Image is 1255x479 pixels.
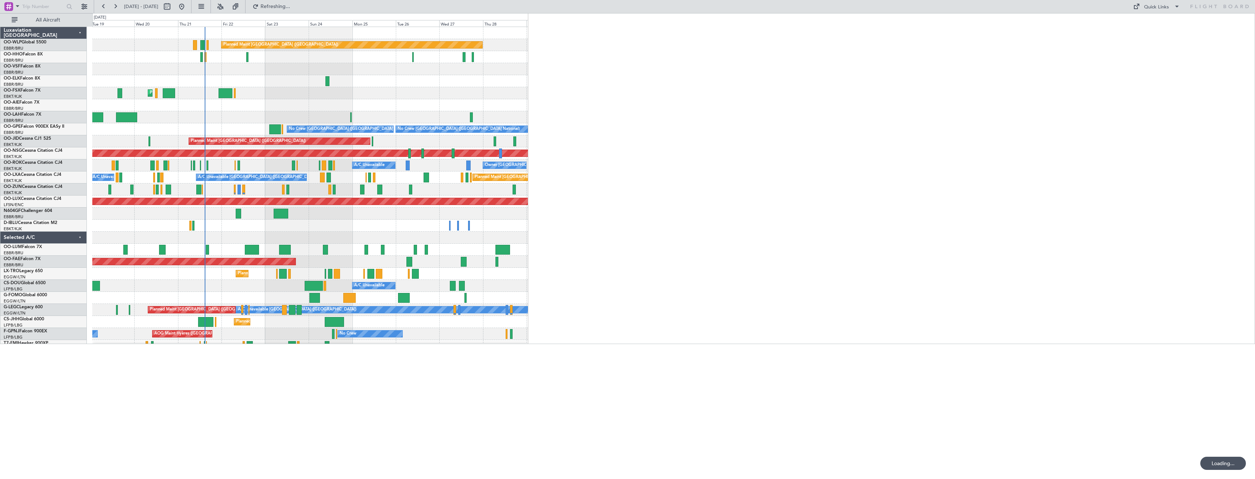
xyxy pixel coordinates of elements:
[526,20,570,27] div: Fri 29
[150,304,265,315] div: Planned Maint [GEOGRAPHIC_DATA] ([GEOGRAPHIC_DATA])
[4,226,22,232] a: EBKT/KJK
[4,293,22,297] span: G-FOMO
[4,257,40,261] a: OO-FAEFalcon 7X
[4,298,26,304] a: EGGW/LTN
[4,185,62,189] a: OO-ZUNCessna Citation CJ4
[91,20,134,27] div: Tue 19
[1144,4,1169,11] div: Quick Links
[93,172,228,183] div: A/C Unavailable [GEOGRAPHIC_DATA] ([GEOGRAPHIC_DATA] National)
[439,20,483,27] div: Wed 27
[4,124,64,129] a: OO-GPEFalcon 900EX EASy II
[4,281,21,285] span: CS-DOU
[4,293,47,297] a: G-FOMOGlobal 6000
[4,112,21,117] span: OO-LAH
[352,20,396,27] div: Mon 25
[4,148,22,153] span: OO-NSG
[22,1,64,12] input: Trip Number
[4,136,51,141] a: OO-JIDCessna CJ1 525
[1200,457,1246,470] div: Loading...
[396,20,439,27] div: Tue 26
[4,166,22,171] a: EBKT/KJK
[236,316,351,327] div: Planned Maint [GEOGRAPHIC_DATA] ([GEOGRAPHIC_DATA])
[223,39,338,50] div: Planned Maint [GEOGRAPHIC_DATA] ([GEOGRAPHIC_DATA])
[8,14,79,26] button: All Aircraft
[4,40,22,45] span: OO-WLP
[4,161,22,165] span: OO-ROK
[4,118,23,123] a: EBBR/BRU
[4,305,43,309] a: G-LEGCLegacy 600
[4,341,18,345] span: T7-EMI
[4,142,22,147] a: EBKT/KJK
[4,173,21,177] span: OO-LXA
[238,268,353,279] div: Planned Maint [GEOGRAPHIC_DATA] ([GEOGRAPHIC_DATA])
[4,154,22,159] a: EBKT/KJK
[4,335,23,340] a: LFPB/LBG
[4,46,23,51] a: EBBR/BRU
[354,160,385,171] div: A/C Unavailable
[4,58,23,63] a: EBBR/BRU
[4,310,26,316] a: EGGW/LTN
[485,160,583,171] div: Owner [GEOGRAPHIC_DATA]-[GEOGRAPHIC_DATA]
[4,197,61,201] a: OO-LUXCessna Citation CJ4
[4,94,22,99] a: EBKT/KJK
[4,329,19,333] span: F-GPNJ
[4,221,57,225] a: D-IBLUCessna Citation M2
[198,172,334,183] div: A/C Unavailable [GEOGRAPHIC_DATA] ([GEOGRAPHIC_DATA] National)
[4,52,43,57] a: OO-HHOFalcon 8X
[4,269,43,273] a: LX-TROLegacy 650
[483,20,526,27] div: Thu 28
[4,100,39,105] a: OO-AIEFalcon 7X
[238,304,356,315] div: A/C Unavailable [GEOGRAPHIC_DATA] ([GEOGRAPHIC_DATA])
[4,130,23,135] a: EBBR/BRU
[4,329,47,333] a: F-GPNJFalcon 900EX
[4,209,21,213] span: N604GF
[191,136,306,147] div: Planned Maint [GEOGRAPHIC_DATA] ([GEOGRAPHIC_DATA])
[178,20,221,27] div: Thu 21
[260,4,291,9] span: Refreshing...
[4,257,20,261] span: OO-FAE
[4,64,20,69] span: OO-VSF
[309,20,352,27] div: Sun 24
[4,269,19,273] span: LX-TRO
[4,136,19,141] span: OO-JID
[19,18,77,23] span: All Aircraft
[4,286,23,292] a: LFPB/LBG
[4,161,62,165] a: OO-ROKCessna Citation CJ4
[4,148,62,153] a: OO-NSGCessna Citation CJ4
[4,274,26,280] a: EGGW/LTN
[4,82,23,87] a: EBBR/BRU
[4,322,23,328] a: LFPB/LBG
[4,112,41,117] a: OO-LAHFalcon 7X
[354,280,385,291] div: A/C Unavailable
[4,173,61,177] a: OO-LXACessna Citation CJ4
[249,1,293,12] button: Refreshing...
[94,15,106,21] div: [DATE]
[4,262,23,268] a: EBBR/BRU
[4,52,23,57] span: OO-HHO
[4,245,42,249] a: OO-LUMFalcon 7X
[124,3,158,10] span: [DATE] - [DATE]
[4,64,40,69] a: OO-VSFFalcon 8X
[340,328,356,339] div: No Crew
[1129,1,1183,12] button: Quick Links
[4,70,23,75] a: EBBR/BRU
[4,221,18,225] span: D-IBLU
[4,76,20,81] span: OO-ELK
[4,76,40,81] a: OO-ELKFalcon 8X
[475,172,607,183] div: Planned Maint [GEOGRAPHIC_DATA] ([GEOGRAPHIC_DATA] National)
[4,250,23,256] a: EBBR/BRU
[4,88,40,93] a: OO-FSXFalcon 7X
[134,20,178,27] div: Wed 20
[4,40,46,45] a: OO-WLPGlobal 5500
[289,124,411,135] div: No Crew [GEOGRAPHIC_DATA] ([GEOGRAPHIC_DATA] National)
[265,20,309,27] div: Sat 23
[221,20,265,27] div: Fri 22
[4,214,23,220] a: EBBR/BRU
[4,100,19,105] span: OO-AIE
[154,328,278,339] div: AOG Maint Hyères ([GEOGRAPHIC_DATA]-[GEOGRAPHIC_DATA])
[4,88,20,93] span: OO-FSX
[4,178,22,184] a: EBKT/KJK
[4,202,24,208] a: LFSN/ENC
[398,124,520,135] div: No Crew [GEOGRAPHIC_DATA] ([GEOGRAPHIC_DATA] National)
[4,106,23,111] a: EBBR/BRU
